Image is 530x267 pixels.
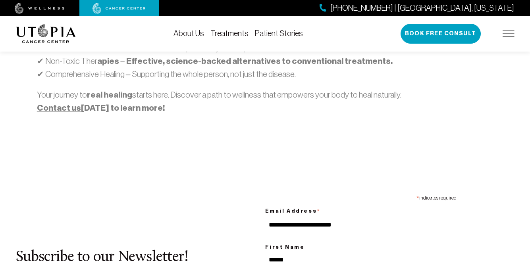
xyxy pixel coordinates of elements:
[87,90,132,100] strong: real healing
[16,24,76,43] img: logo
[15,3,65,14] img: wellness
[16,249,265,266] h2: Subscribe to our Newsletter!
[265,203,457,217] label: Email Address
[37,103,165,113] strong: [DATE] to learn more!
[320,2,514,14] a: [PHONE_NUMBER] | [GEOGRAPHIC_DATA], [US_STATE]
[330,2,514,14] span: [PHONE_NUMBER] | [GEOGRAPHIC_DATA], [US_STATE]
[173,29,204,38] a: About Us
[401,24,481,44] button: Book Free Consult
[93,3,146,14] img: cancer center
[97,56,393,66] strong: apies – Effective, science-backed alternatives to conventional treatments.
[265,242,457,252] label: First Name
[37,103,81,113] a: Contact us
[503,31,515,37] img: icon-hamburger
[255,29,303,38] a: Patient Stories
[210,29,249,38] a: Treatments
[265,191,457,203] div: indicates required
[37,42,493,81] p: ✔ – Tailored treatment plans for your unique needs. ✔ Non-Toxic Ther ✔ Comprehensive Healing – Su...
[44,43,118,54] strong: Personalized Care
[37,88,493,114] p: Your journey to starts here. Discover a path to wellness that empowers your body to heal naturally.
